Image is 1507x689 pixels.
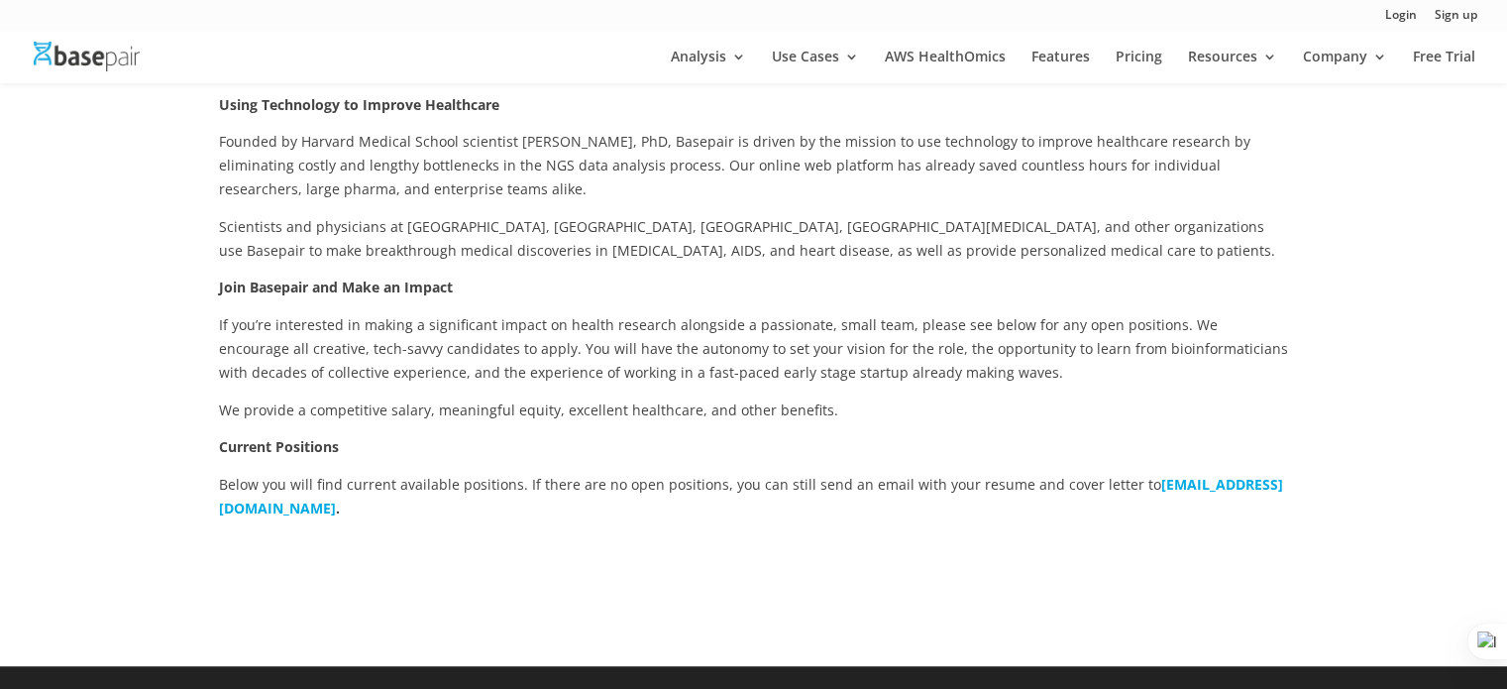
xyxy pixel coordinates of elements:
[34,42,140,70] img: Basepair
[1413,50,1475,83] a: Free Trial
[1116,50,1162,83] a: Pricing
[1128,547,1483,665] iframe: Drift Widget Chat Controller
[1031,50,1090,83] a: Features
[1303,50,1387,83] a: Company
[219,437,339,456] strong: Current Positions
[219,132,1250,198] span: Founded by Harvard Medical School scientist [PERSON_NAME], PhD, Basepair is driven by the mission...
[336,499,340,517] b: .
[671,50,746,83] a: Analysis
[885,50,1006,83] a: AWS HealthOmics
[1385,9,1417,30] a: Login
[219,95,499,114] strong: Using Technology to Improve Healthcare
[219,473,1289,520] p: Below you will find current available positions. If there are no open positions, you can still se...
[219,401,838,419] span: We provide a competitive salary, meaningful equity, excellent healthcare, and other benefits.
[219,217,1275,260] span: Scientists and physicians at [GEOGRAPHIC_DATA], [GEOGRAPHIC_DATA], [GEOGRAPHIC_DATA], [GEOGRAPHIC...
[219,315,1288,382] span: If you’re interested in making a significant impact on health research alongside a passionate, sm...
[772,50,859,83] a: Use Cases
[1188,50,1277,83] a: Resources
[219,278,453,296] strong: Join Basepair and Make an Impact
[1435,9,1477,30] a: Sign up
